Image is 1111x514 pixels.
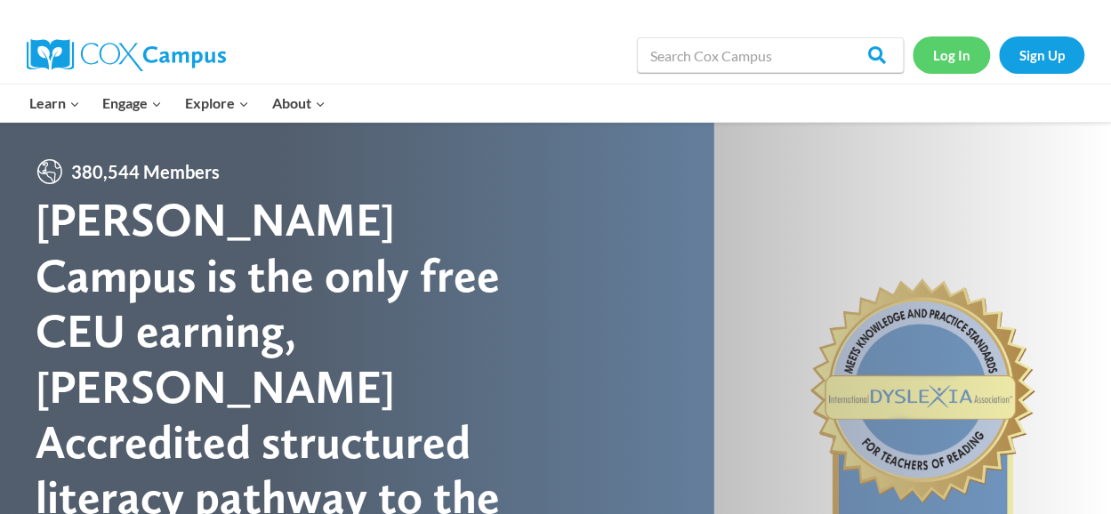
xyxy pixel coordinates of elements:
button: Child menu of Explore [173,84,261,122]
span: 380,544 Members [64,157,227,186]
a: Log In [913,36,990,73]
input: Search Cox Campus [637,37,904,73]
nav: Primary Navigation [18,84,336,122]
button: Child menu of Engage [92,84,174,122]
button: Child menu of About [261,84,337,122]
nav: Secondary Navigation [913,36,1084,73]
img: Cox Campus [27,39,226,71]
a: Sign Up [999,36,1084,73]
button: Child menu of Learn [18,84,92,122]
